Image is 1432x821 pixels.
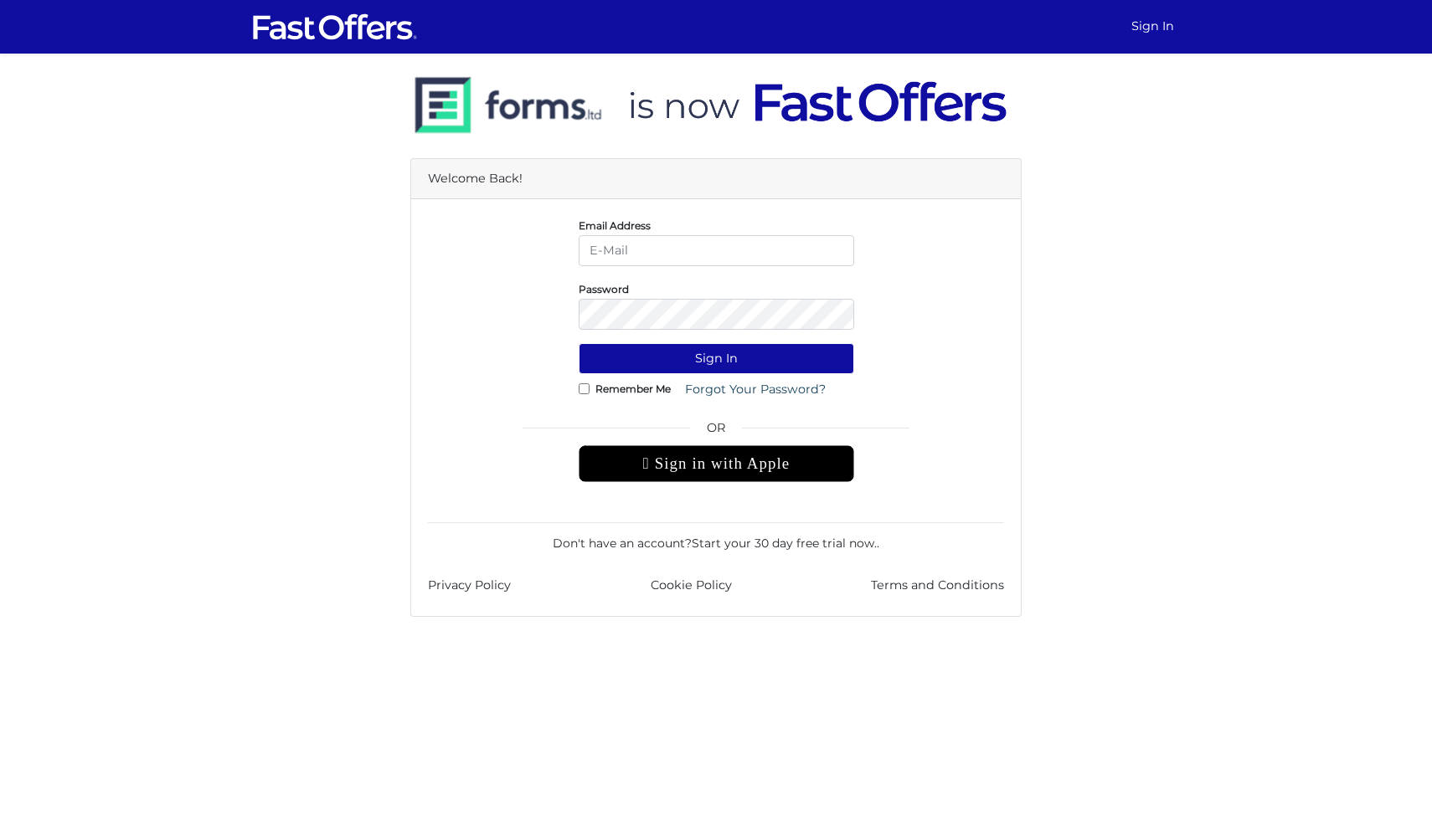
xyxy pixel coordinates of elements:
[428,576,511,595] a: Privacy Policy
[579,343,854,374] button: Sign In
[674,374,837,405] a: Forgot Your Password?
[411,159,1021,199] div: Welcome Back!
[1125,10,1181,43] a: Sign In
[692,536,877,551] a: Start your 30 day free trial now.
[428,522,1004,552] div: Don't have an account? .
[579,418,854,445] span: OR
[579,223,651,228] label: Email Address
[871,576,1004,595] a: Terms and Conditions
[579,445,854,482] div: Sign in with Apple
[579,235,854,266] input: E-Mail
[579,287,629,291] label: Password
[595,387,671,391] label: Remember Me
[651,576,732,595] a: Cookie Policy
